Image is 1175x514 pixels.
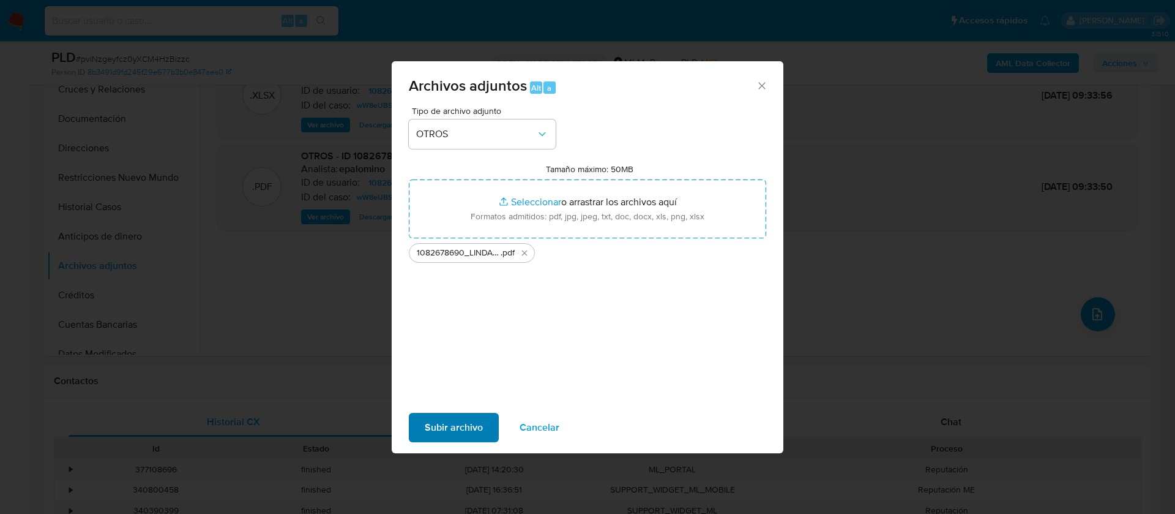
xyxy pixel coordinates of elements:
button: Cerrar [756,80,767,91]
span: .pdf [501,247,515,259]
span: OTROS [416,128,536,140]
span: Alt [531,82,541,94]
span: Archivos adjuntos [409,75,527,96]
button: Subir archivo [409,413,499,442]
span: a [547,82,551,94]
button: Eliminar 1082678690_LINDA BLANCAS ZEMEÑO_JULIO 2025.pdf [517,246,532,260]
span: 1082678690_LINDA [PERSON_NAME] ZEMEÑO_JULIO 2025 [417,247,501,259]
label: Tamaño máximo: 50MB [546,164,633,175]
span: Cancelar [520,414,559,441]
button: Cancelar [504,413,575,442]
span: Tipo de archivo adjunto [412,107,559,115]
ul: Archivos seleccionados [409,238,766,263]
span: Subir archivo [425,414,483,441]
button: OTROS [409,119,556,149]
